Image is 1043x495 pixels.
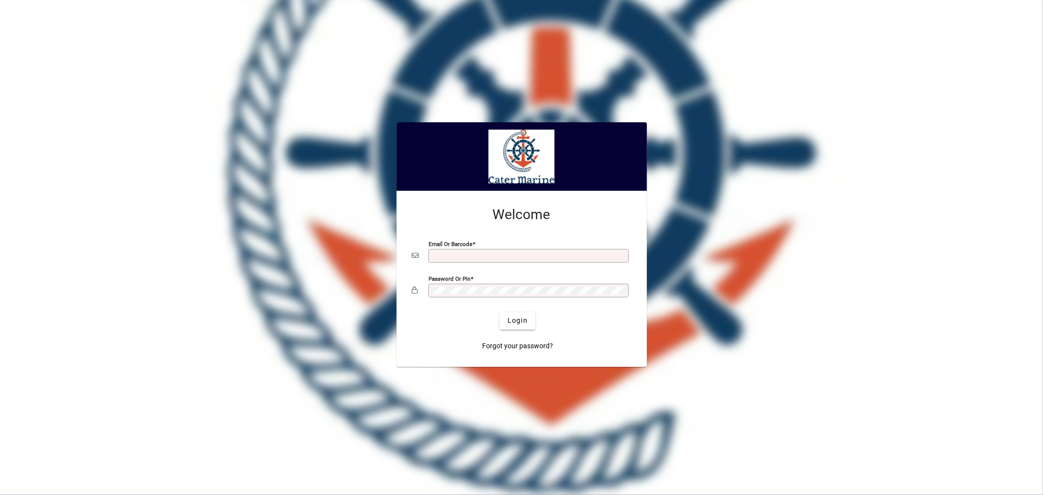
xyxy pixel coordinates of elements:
[508,315,528,326] span: Login
[429,275,471,282] mat-label: Password or Pin
[482,341,553,351] span: Forgot your password?
[429,240,473,247] mat-label: Email or Barcode
[412,206,631,223] h2: Welcome
[500,312,535,330] button: Login
[478,337,557,355] a: Forgot your password?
